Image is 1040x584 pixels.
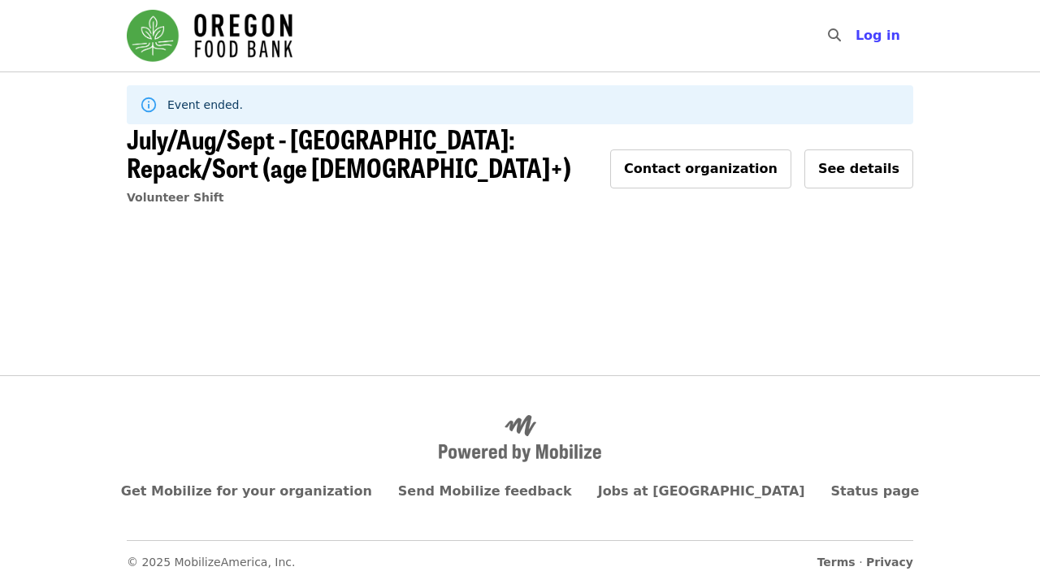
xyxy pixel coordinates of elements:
nav: Secondary footer navigation [127,540,913,571]
button: Log in [843,19,913,52]
span: Log in [856,28,900,43]
a: Volunteer Shift [127,191,224,204]
nav: Primary footer navigation [127,482,913,501]
img: Oregon Food Bank - Home [127,10,292,62]
span: July/Aug/Sept - [GEOGRAPHIC_DATA]: Repack/Sort (age [DEMOGRAPHIC_DATA]+) [127,119,571,186]
span: Event ended. [167,98,243,111]
span: © 2025 MobilizeAmerica, Inc. [127,556,296,569]
button: Contact organization [610,149,791,188]
a: Status page [831,483,920,499]
span: Contact organization [624,161,778,176]
span: · [817,554,913,571]
img: Powered by Mobilize [439,415,601,462]
a: Get Mobilize for your organization [121,483,372,499]
button: See details [804,149,913,188]
i: search icon [828,28,841,43]
a: Terms [817,556,856,569]
a: Send Mobilize feedback [398,483,572,499]
a: Privacy [866,556,913,569]
a: Jobs at [GEOGRAPHIC_DATA] [598,483,805,499]
span: See details [818,161,899,176]
input: Search [851,16,864,55]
